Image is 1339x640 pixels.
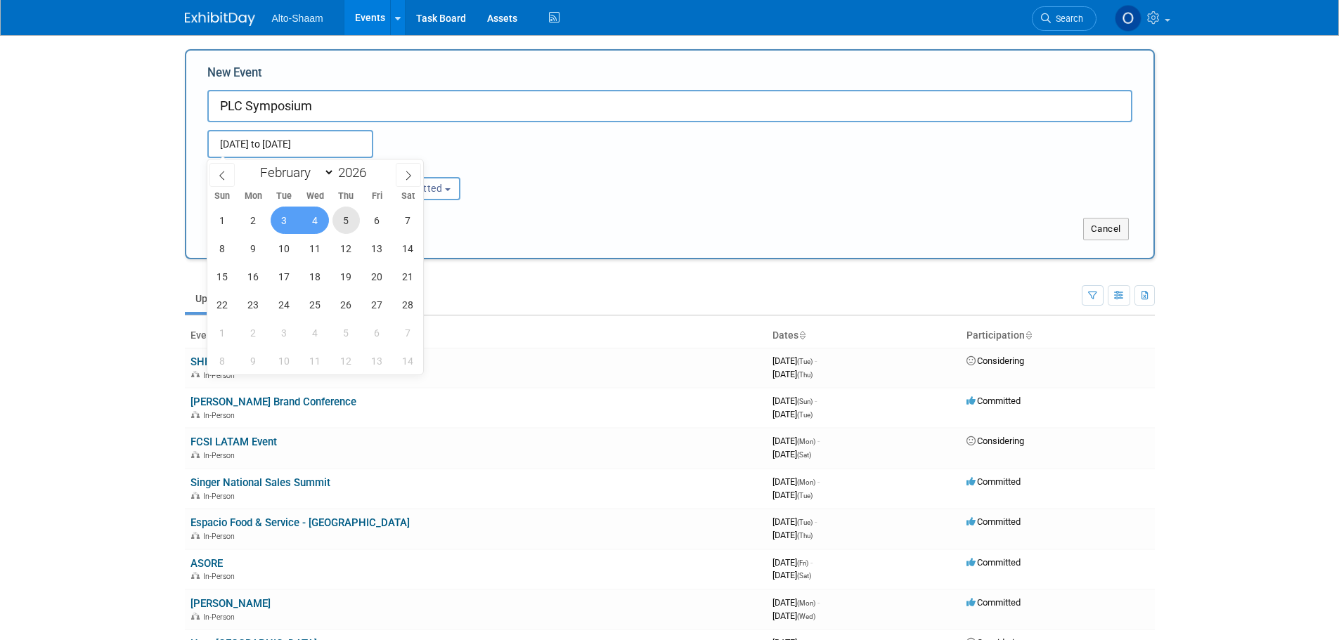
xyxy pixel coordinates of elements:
[797,518,813,526] span: (Tue)
[272,13,323,24] span: Alto-Shaam
[332,207,360,234] span: February 5, 2026
[240,207,267,234] span: February 2, 2026
[966,516,1021,527] span: Committed
[797,438,815,445] span: (Mon)
[772,597,820,608] span: [DATE]
[772,516,817,527] span: [DATE]
[772,530,813,540] span: [DATE]
[240,347,267,374] span: March 9, 2026
[817,597,820,608] span: -
[797,398,813,405] span: (Sun)
[817,436,820,446] span: -
[209,207,236,234] span: February 1, 2026
[271,291,298,318] span: February 24, 2026
[966,436,1024,446] span: Considering
[810,557,813,568] span: -
[797,411,813,419] span: (Tue)
[772,355,817,366] span: [DATE]
[797,599,815,607] span: (Mon)
[332,319,360,346] span: March 5, 2026
[772,490,813,500] span: [DATE]
[1032,6,1097,31] a: Search
[191,411,200,418] img: In-Person Event
[209,235,236,262] span: February 8, 2026
[190,597,271,610] a: [PERSON_NAME]
[772,369,813,379] span: [DATE]
[191,492,200,499] img: In-Person Event
[203,411,239,420] span: In-Person
[772,396,817,406] span: [DATE]
[797,451,811,459] span: (Sat)
[797,559,808,567] span: (Fri)
[815,516,817,527] span: -
[203,371,239,380] span: In-Person
[302,291,329,318] span: February 25, 2026
[209,347,236,374] span: March 8, 2026
[185,324,767,348] th: Event
[797,371,813,379] span: (Thu)
[209,263,236,290] span: February 15, 2026
[961,324,1155,348] th: Participation
[191,613,200,620] img: In-Person Event
[392,192,423,201] span: Sat
[209,319,236,346] span: March 1, 2026
[1115,5,1141,32] img: Olivia Strasser
[966,597,1021,608] span: Committed
[361,192,392,201] span: Fri
[966,396,1021,406] span: Committed
[363,235,391,262] span: February 13, 2026
[185,12,255,26] img: ExhibitDay
[797,358,813,365] span: (Tue)
[190,355,219,368] a: SHFM
[363,319,391,346] span: March 6, 2026
[238,192,269,201] span: Mon
[203,532,239,541] span: In-Person
[203,572,239,581] span: In-Person
[772,409,813,419] span: [DATE]
[767,324,961,348] th: Dates
[1051,13,1083,24] span: Search
[394,235,422,262] span: February 14, 2026
[394,347,422,374] span: March 14, 2026
[363,263,391,290] span: February 20, 2026
[207,90,1132,122] input: Name of Trade Show / Conference
[394,207,422,234] span: February 7, 2026
[207,158,344,176] div: Attendance / Format:
[797,613,815,620] span: (Wed)
[302,319,329,346] span: March 4, 2026
[207,192,238,201] span: Sun
[302,235,329,262] span: February 11, 2026
[190,557,223,570] a: ASORE
[815,355,817,366] span: -
[190,396,356,408] a: [PERSON_NAME] Brand Conference
[203,613,239,622] span: In-Person
[271,263,298,290] span: February 17, 2026
[1083,218,1129,240] button: Cancel
[363,291,391,318] span: February 27, 2026
[190,516,410,529] a: Espacio Food & Service - [GEOGRAPHIC_DATA]
[207,130,373,158] input: Start Date - End Date
[797,478,815,486] span: (Mon)
[191,572,200,579] img: In-Person Event
[1025,329,1032,341] a: Sort by Participation Type
[332,347,360,374] span: March 12, 2026
[394,291,422,318] span: February 28, 2026
[966,557,1021,568] span: Committed
[394,319,422,346] span: March 7, 2026
[299,192,330,201] span: Wed
[798,329,806,341] a: Sort by Start Date
[772,610,815,621] span: [DATE]
[271,235,298,262] span: February 10, 2026
[332,235,360,262] span: February 12, 2026
[191,451,200,458] img: In-Person Event
[271,319,298,346] span: March 3, 2026
[797,492,813,499] span: (Tue)
[394,263,422,290] span: February 21, 2026
[772,557,813,568] span: [DATE]
[817,476,820,487] span: -
[240,291,267,318] span: February 23, 2026
[815,396,817,406] span: -
[302,263,329,290] span: February 18, 2026
[203,451,239,460] span: In-Person
[302,347,329,374] span: March 11, 2026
